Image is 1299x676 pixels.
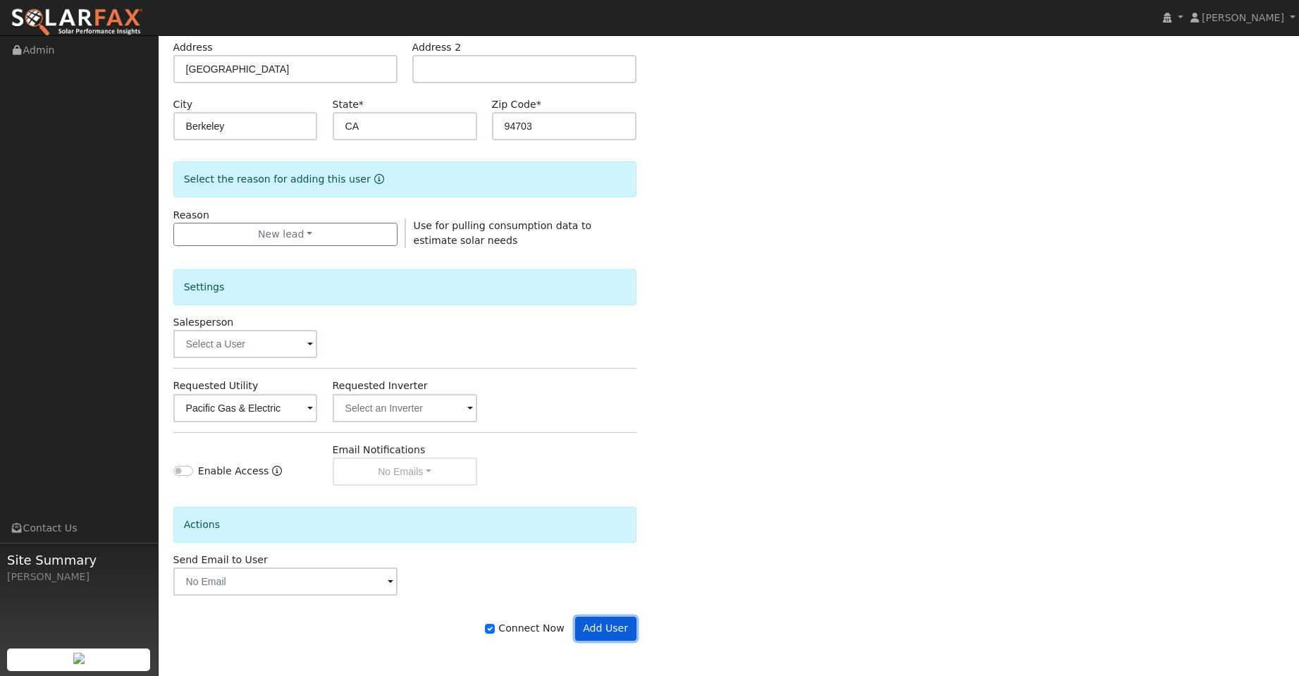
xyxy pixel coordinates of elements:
div: Actions [173,507,636,543]
img: retrieve [73,653,85,664]
button: New lead [173,223,398,247]
span: Required [359,99,364,110]
span: Required [536,99,541,110]
label: Enable Access [198,464,269,479]
label: Connect Now [485,621,564,636]
label: Reason [173,208,209,223]
input: Connect Now [485,624,495,634]
label: Send Email to User [173,553,268,567]
span: Site Summary [7,551,151,570]
div: Settings [173,269,636,305]
label: Address [173,40,213,55]
img: SolarFax [11,8,143,37]
label: Address 2 [412,40,462,55]
label: Requested Utility [173,379,259,393]
div: [PERSON_NAME] [7,570,151,584]
label: State [333,97,364,112]
label: Requested Inverter [333,379,428,393]
label: Salesperson [173,315,234,330]
span: Use for pulling consumption data to estimate solar needs [414,220,591,246]
span: [PERSON_NAME] [1202,12,1284,23]
label: City [173,97,193,112]
a: Enable Access [272,464,282,486]
a: Reason for new user [371,173,384,185]
input: Select an Inverter [333,394,477,422]
input: No Email [173,567,398,596]
label: Email Notifications [333,443,426,457]
button: Add User [575,617,636,641]
input: Select a Utility [173,394,318,422]
label: Zip Code [492,97,541,112]
input: Select a User [173,330,318,358]
div: Select the reason for adding this user [173,161,636,197]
